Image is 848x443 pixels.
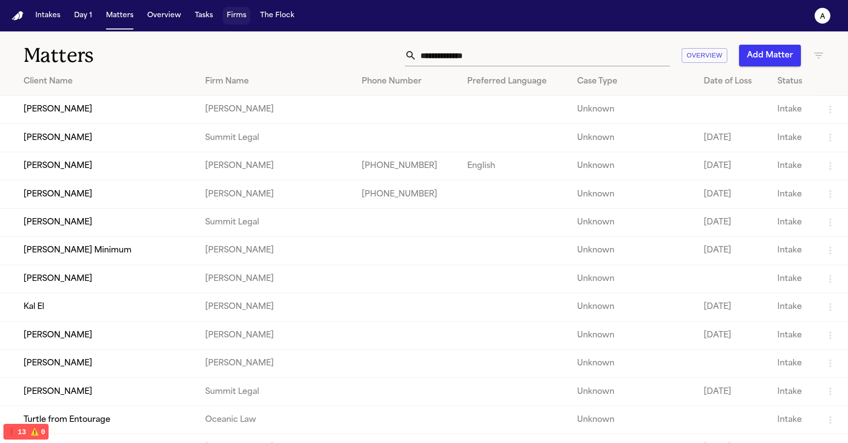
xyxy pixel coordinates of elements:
[769,237,817,265] td: Intake
[197,265,354,293] td: [PERSON_NAME]
[696,237,769,265] td: [DATE]
[70,7,96,25] button: Day 1
[197,237,354,265] td: [PERSON_NAME]
[197,124,354,152] td: Summit Legal
[569,124,696,152] td: Unknown
[569,237,696,265] td: Unknown
[197,293,354,321] td: [PERSON_NAME]
[12,11,24,21] a: Home
[459,152,569,180] td: English
[102,7,137,25] button: Matters
[197,378,354,406] td: Summit Legal
[696,208,769,236] td: [DATE]
[223,7,250,25] button: Firms
[769,208,817,236] td: Intake
[769,124,817,152] td: Intake
[197,152,354,180] td: [PERSON_NAME]
[354,152,459,180] td: [PHONE_NUMBER]
[769,378,817,406] td: Intake
[569,406,696,434] td: Unknown
[197,406,354,434] td: Oceanic Law
[197,96,354,124] td: [PERSON_NAME]
[569,321,696,349] td: Unknown
[769,349,817,377] td: Intake
[197,321,354,349] td: [PERSON_NAME]
[696,180,769,208] td: [DATE]
[769,406,817,434] td: Intake
[769,152,817,180] td: Intake
[569,152,696,180] td: Unknown
[769,265,817,293] td: Intake
[197,208,354,236] td: Summit Legal
[24,76,189,87] div: Client Name
[696,321,769,349] td: [DATE]
[696,124,769,152] td: [DATE]
[569,293,696,321] td: Unknown
[769,321,817,349] td: Intake
[31,7,64,25] button: Intakes
[569,378,696,406] td: Unknown
[569,265,696,293] td: Unknown
[256,7,298,25] button: The Flock
[569,96,696,124] td: Unknown
[769,96,817,124] td: Intake
[12,11,24,21] img: Finch Logo
[569,349,696,377] td: Unknown
[24,43,253,68] h1: Matters
[197,180,354,208] td: [PERSON_NAME]
[777,76,809,87] div: Status
[682,48,727,63] button: Overview
[696,378,769,406] td: [DATE]
[191,7,217,25] button: Tasks
[769,293,817,321] td: Intake
[362,76,451,87] div: Phone Number
[569,208,696,236] td: Unknown
[769,180,817,208] td: Intake
[143,7,185,25] button: Overview
[197,349,354,377] td: [PERSON_NAME]
[205,76,346,87] div: Firm Name
[696,152,769,180] td: [DATE]
[569,180,696,208] td: Unknown
[577,76,688,87] div: Case Type
[354,180,459,208] td: [PHONE_NUMBER]
[467,76,561,87] div: Preferred Language
[704,76,762,87] div: Date of Loss
[696,293,769,321] td: [DATE]
[739,45,801,66] button: Add Matter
